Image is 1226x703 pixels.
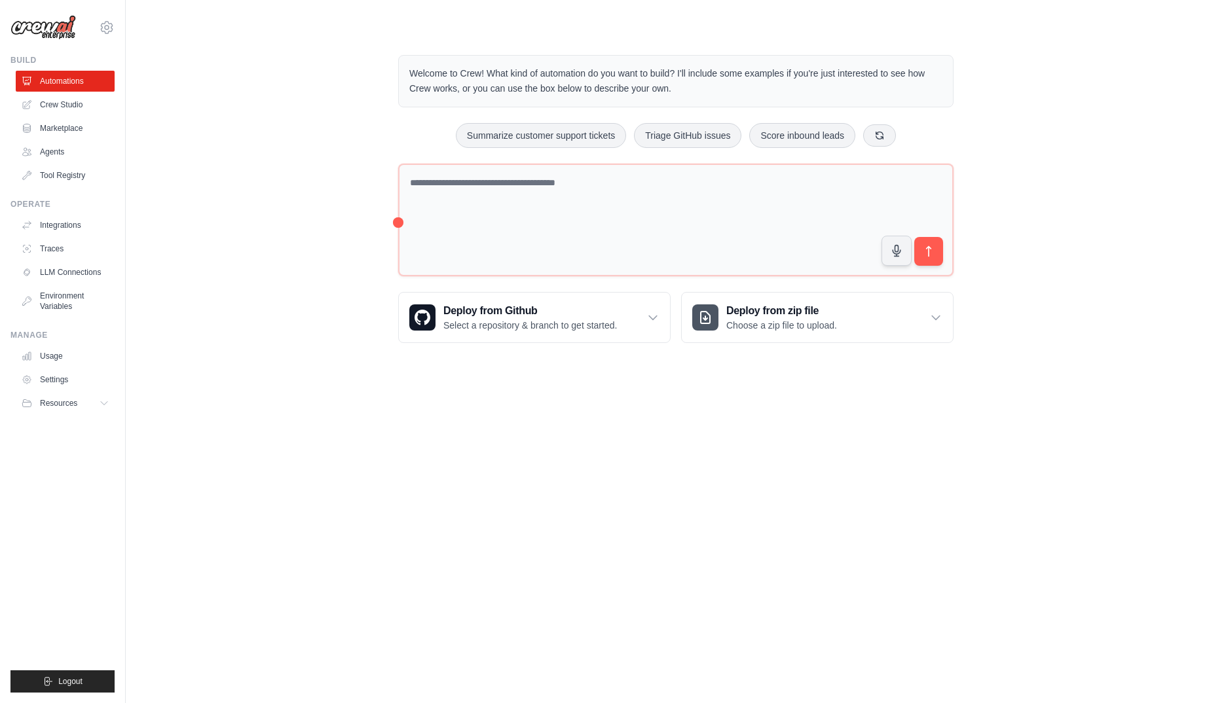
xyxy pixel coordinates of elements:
[10,55,115,65] div: Build
[443,303,617,319] h3: Deploy from Github
[16,141,115,162] a: Agents
[16,238,115,259] a: Traces
[726,303,837,319] h3: Deploy from zip file
[10,670,115,693] button: Logout
[10,199,115,209] div: Operate
[16,346,115,367] a: Usage
[10,330,115,340] div: Manage
[16,94,115,115] a: Crew Studio
[16,285,115,317] a: Environment Variables
[16,118,115,139] a: Marketplace
[58,676,83,687] span: Logout
[16,393,115,414] button: Resources
[40,398,77,408] span: Resources
[16,262,115,283] a: LLM Connections
[443,319,617,332] p: Select a repository & branch to get started.
[16,165,115,186] a: Tool Registry
[726,319,837,332] p: Choose a zip file to upload.
[634,123,741,148] button: Triage GitHub issues
[16,369,115,390] a: Settings
[16,71,115,92] a: Automations
[409,66,942,96] p: Welcome to Crew! What kind of automation do you want to build? I'll include some examples if you'...
[749,123,855,148] button: Score inbound leads
[16,215,115,236] a: Integrations
[10,15,76,40] img: Logo
[456,123,626,148] button: Summarize customer support tickets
